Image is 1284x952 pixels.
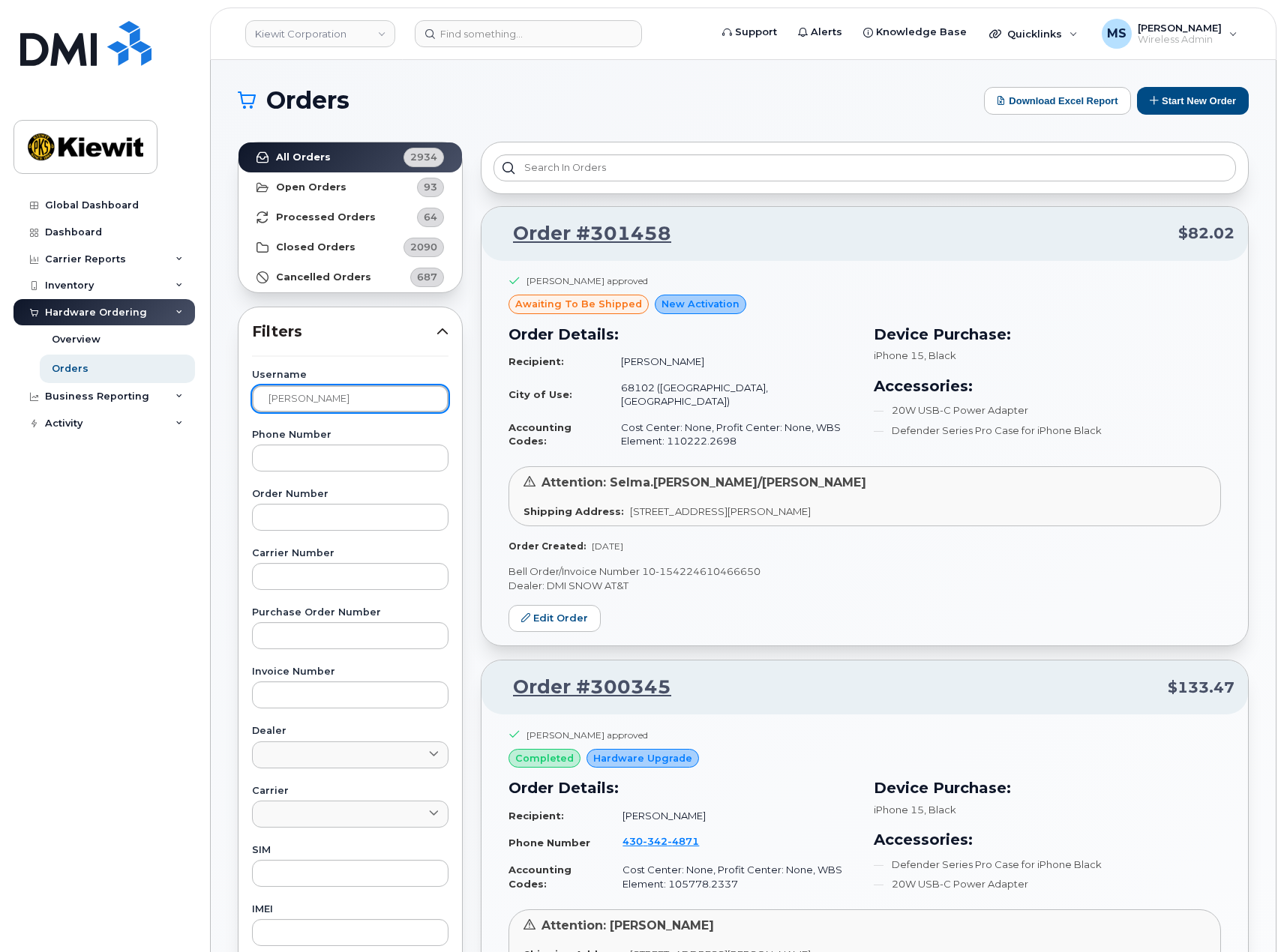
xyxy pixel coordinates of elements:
[493,154,1236,181] input: Search in orders
[252,786,448,796] label: Carrier
[508,777,856,799] h3: Order Details:
[238,142,462,172] a: All Orders2934
[874,858,1221,872] li: Defender Series Pro Case for iPhone Black
[1219,887,1273,941] iframe: Messenger Launcher
[252,430,448,440] label: Phone Number
[515,751,574,765] span: completed
[1178,223,1234,244] span: $82.02
[607,415,856,454] td: Cost Center: None, Profit Center: None, WBS Element: 110222.2698
[874,323,1221,346] h3: Device Purchase:
[643,835,667,847] span: 342
[515,297,642,311] span: awaiting to be shipped
[508,540,586,552] strong: Order Created:
[874,777,1221,799] h3: Device Purchase:
[508,388,572,400] strong: City of Use:
[874,804,924,816] span: iPhone 15
[874,349,924,361] span: iPhone 15
[266,89,349,112] span: Orders
[661,297,739,311] span: New Activation
[984,87,1131,115] button: Download Excel Report
[276,151,331,163] strong: All Orders
[276,181,346,193] strong: Open Orders
[252,846,448,855] label: SIM
[252,608,448,618] label: Purchase Order Number
[252,549,448,558] label: Carrier Number
[609,857,856,897] td: Cost Center: None, Profit Center: None, WBS Element: 105778.2337
[541,475,866,489] span: Attention: Selma.[PERSON_NAME]/[PERSON_NAME]
[424,210,437,224] span: 64
[495,220,671,247] a: Order #301458
[607,349,856,375] td: [PERSON_NAME]
[410,240,437,254] span: 2090
[252,370,448,380] label: Username
[238,202,462,232] a: Processed Orders64
[276,241,355,253] strong: Closed Orders
[508,323,856,346] h3: Order Details:
[508,605,601,633] a: Edit Order
[252,321,436,343] span: Filters
[508,355,564,367] strong: Recipient:
[592,540,623,552] span: [DATE]
[924,804,956,816] span: , Black
[238,172,462,202] a: Open Orders93
[1137,87,1249,115] button: Start New Order
[276,211,376,223] strong: Processed Orders
[252,667,448,677] label: Invoice Number
[238,232,462,262] a: Closed Orders2090
[607,375,856,415] td: 68102 ([GEOGRAPHIC_DATA], [GEOGRAPHIC_DATA])
[1168,677,1234,699] span: $133.47
[417,270,437,284] span: 687
[924,349,956,361] span: , Black
[874,375,1221,397] h3: Accessories:
[609,803,856,829] td: [PERSON_NAME]
[526,274,648,287] div: [PERSON_NAME] approved
[508,564,1221,579] p: Bell Order/Invoice Number 10-154224610466650
[622,835,717,847] a: 4303424871
[874,424,1221,438] li: Defender Series Pro Case for iPhone Black
[410,150,437,164] span: 2934
[508,579,1221,593] p: Dealer: DMI SNOW AT&T
[252,726,448,736] label: Dealer
[424,180,437,194] span: 93
[630,505,811,517] span: [STREET_ADDRESS][PERSON_NAME]
[874,403,1221,418] li: 20W USB-C Power Adapter
[508,421,571,448] strong: Accounting Codes:
[252,489,448,499] label: Order Number
[276,271,371,283] strong: Cancelled Orders
[526,729,648,741] div: [PERSON_NAME] approved
[667,835,699,847] span: 4871
[523,505,624,517] strong: Shipping Address:
[508,810,564,822] strong: Recipient:
[541,918,714,933] span: Attention: [PERSON_NAME]
[874,877,1221,891] li: 20W USB-C Power Adapter
[495,674,671,701] a: Order #300345
[508,837,590,849] strong: Phone Number
[593,751,692,765] span: Hardware Upgrade
[874,828,1221,851] h3: Accessories:
[508,864,571,890] strong: Accounting Codes:
[238,262,462,292] a: Cancelled Orders687
[622,835,699,847] span: 430
[252,905,448,915] label: IMEI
